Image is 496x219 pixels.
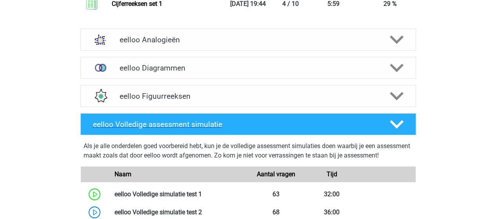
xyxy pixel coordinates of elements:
[93,120,377,129] h4: eelloo Volledige assessment simulatie
[77,113,419,135] a: eelloo Volledige assessment simulatie
[120,92,376,101] h4: eelloo Figuurreeksen
[90,58,111,78] img: venn diagrammen
[304,170,360,179] div: Tijd
[248,170,303,179] div: Aantal vragen
[77,57,419,79] a: venn diagrammen eelloo Diagrammen
[77,29,419,51] a: analogieen eelloo Analogieën
[120,35,376,44] h4: eelloo Analogieën
[90,29,111,50] img: analogieen
[109,170,248,179] div: Naam
[109,208,248,217] div: eelloo Volledige simulatie test 2
[90,86,111,106] img: figuurreeksen
[84,141,413,163] div: Als je alle onderdelen goed voorbereid hebt, kun je de volledige assessment simulaties doen waarb...
[120,63,376,72] h4: eelloo Diagrammen
[77,85,419,107] a: figuurreeksen eelloo Figuurreeksen
[109,190,248,199] div: eelloo Volledige simulatie test 1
